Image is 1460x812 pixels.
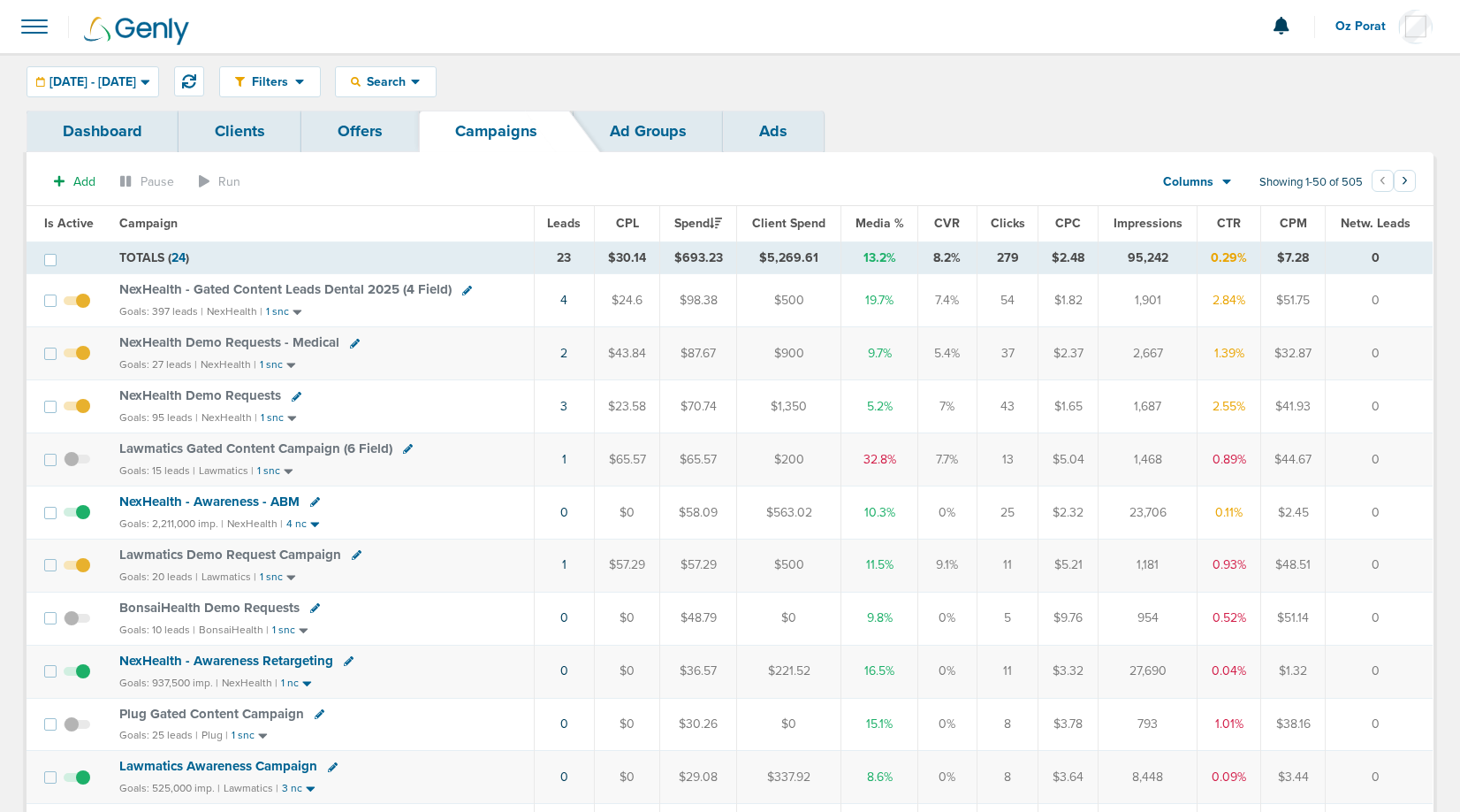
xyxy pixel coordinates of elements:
span: NexHealth Demo Requests - Medical [119,334,339,350]
td: 0 [1326,241,1433,274]
span: CPL [616,216,639,231]
td: $3.44 [1261,751,1326,804]
span: Search [361,74,411,89]
td: $0 [595,698,660,751]
td: 8.6% [841,751,918,804]
small: BonsaiHealth | [199,624,269,636]
td: 1,687 [1099,380,1198,433]
small: Goals: 10 leads | [119,624,195,637]
span: Clicks [991,216,1025,231]
ul: Pagination [1372,172,1416,194]
small: Goals: 27 leads | [119,358,197,372]
small: Goals: 20 leads | [119,571,198,584]
span: Client Spend [752,216,825,231]
small: 1 snc [260,358,283,372]
span: Filters [245,74,295,89]
button: Go to next page [1394,170,1416,192]
td: $5.04 [1038,433,1099,486]
td: 0.29% [1198,241,1261,274]
td: 0 [1326,698,1433,751]
small: Goals: 25 leads | [119,729,198,742]
td: 32.8% [841,433,918,486]
td: 8.2% [918,241,977,274]
td: 43 [977,380,1038,433]
td: 11 [977,645,1038,698]
td: $500 [737,539,841,592]
td: 13.2% [841,241,918,274]
span: NexHealth - Awareness Retargeting [119,653,333,669]
small: 3 nc [282,782,302,795]
td: 8 [977,698,1038,751]
td: 10.3% [841,486,918,539]
td: $51.75 [1261,274,1326,327]
a: 1 [562,452,567,467]
img: Genly [84,17,189,45]
td: 54 [977,274,1038,327]
small: 1 snc [261,411,284,425]
td: 0% [918,698,977,751]
small: Goals: 937,500 imp. | [119,677,218,690]
td: $1.65 [1038,380,1099,433]
td: 9.7% [841,327,918,380]
span: Showing 1-50 of 505 [1259,175,1363,190]
td: 13 [977,433,1038,486]
td: 0.04% [1198,645,1261,698]
td: $3.64 [1038,751,1099,804]
td: 0% [918,645,977,698]
td: 15.1% [841,698,918,751]
a: 4 [560,293,567,308]
a: 0 [560,505,568,520]
a: 1 [562,557,567,572]
td: $29.08 [660,751,737,804]
td: 2.55% [1198,380,1261,433]
a: Ads [723,111,824,152]
td: 0 [1326,539,1433,592]
td: 9.8% [841,592,918,645]
td: 37 [977,327,1038,380]
td: 0 [1326,645,1433,698]
td: $3.78 [1038,698,1099,751]
small: Lawmatics | [202,571,256,583]
td: 2,667 [1099,327,1198,380]
td: 0 [1326,380,1433,433]
td: 0% [918,592,977,645]
small: Lawmatics | [199,464,254,477]
small: 1 snc [260,571,283,584]
a: 2 [560,346,567,361]
td: 11 [977,539,1038,592]
span: Campaign [119,216,178,231]
td: 0.89% [1198,433,1261,486]
td: $200 [737,433,841,486]
td: 279 [977,241,1038,274]
small: Goals: 525,000 imp. | [119,782,220,795]
small: NexHealth | [207,305,262,318]
td: 2.84% [1198,274,1261,327]
td: $30.14 [595,241,660,274]
td: $30.26 [660,698,737,751]
td: $0 [595,751,660,804]
td: $0 [595,592,660,645]
span: Impressions [1114,216,1182,231]
td: 0 [1326,486,1433,539]
td: $23.58 [595,380,660,433]
td: 23 [534,241,595,274]
small: Goals: 15 leads | [119,464,195,478]
span: Lawmatics Demo Request Campaign [119,547,341,563]
td: 25 [977,486,1038,539]
small: Goals: 95 leads | [119,411,198,425]
span: Plug Gated Content Campaign [119,706,304,722]
td: $221.52 [737,645,841,698]
td: $65.57 [595,433,660,486]
td: 0 [1326,327,1433,380]
span: Add [73,174,95,189]
td: $563.02 [737,486,841,539]
td: $65.57 [660,433,737,486]
td: $2.45 [1261,486,1326,539]
td: 1,901 [1099,274,1198,327]
td: $38.16 [1261,698,1326,751]
a: 0 [560,663,568,678]
small: Lawmatics | [224,782,278,794]
td: $48.51 [1261,539,1326,592]
td: $0 [737,698,841,751]
span: 24 [171,250,186,265]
